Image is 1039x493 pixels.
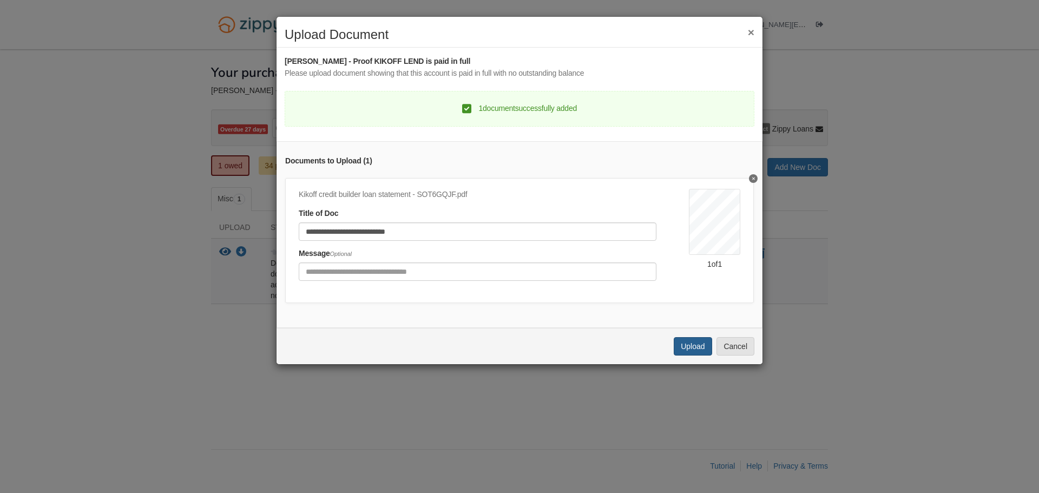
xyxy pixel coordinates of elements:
div: 1 document successfully added [462,103,577,115]
div: Kikoff credit builder loan statement - SOT6GQJF.pdf [299,189,656,201]
h2: Upload Document [285,28,754,42]
div: Documents to Upload ( 1 ) [285,155,754,167]
div: Please upload document showing that this account is paid in full with no outstanding balance [285,68,754,80]
button: × [748,27,754,38]
div: [PERSON_NAME] - Proof KIKOFF LEND is paid in full [285,56,754,68]
button: Delete Proof KIKOFF is paid in full [749,174,758,183]
div: 1 of 1 [689,259,740,269]
button: Cancel [716,337,754,356]
label: Message [299,248,352,260]
button: Upload [674,337,712,356]
input: Include any comments on this document [299,262,656,281]
input: Document Title [299,222,656,241]
label: Title of Doc [299,208,338,220]
span: Optional [330,251,352,257]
